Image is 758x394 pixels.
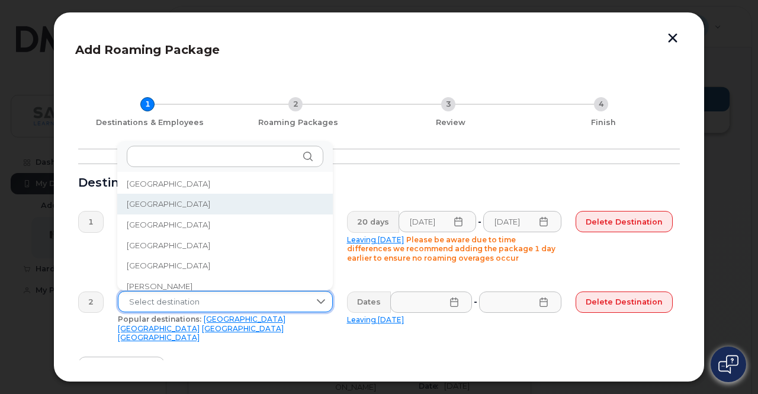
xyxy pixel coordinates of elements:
a: [GEOGRAPHIC_DATA] [202,324,284,333]
li: Cape Verde [117,214,333,235]
span: [GEOGRAPHIC_DATA] [127,240,210,251]
span: Please be aware due to time differences we recommend adding the package 1 day earlier to ensure n... [347,235,555,262]
span: [PERSON_NAME] [127,281,192,292]
input: Please fill out this field [390,292,473,313]
input: Please fill out this field [479,292,561,313]
span: [GEOGRAPHIC_DATA] [127,260,210,271]
div: - [476,211,484,232]
span: Add Roaming Package [75,43,220,57]
span: Delete destination [586,216,663,228]
a: [GEOGRAPHIC_DATA] [118,333,200,342]
span: Delete destination [586,296,663,307]
span: [GEOGRAPHIC_DATA] [127,219,210,230]
a: [GEOGRAPHIC_DATA] [118,324,200,333]
div: Roaming Packages [226,118,370,127]
li: Canada [117,194,333,214]
a: Leaving [DATE] [347,315,404,324]
div: Destinations [78,178,680,188]
div: 3 [441,97,455,111]
input: Please fill out this field [399,211,477,232]
div: 2 [288,97,303,111]
a: [GEOGRAPHIC_DATA] [204,315,285,323]
span: [GEOGRAPHIC_DATA] [127,178,210,190]
button: Delete destination [576,211,673,232]
div: - [471,292,480,313]
div: 4 [594,97,608,111]
a: Leaving [DATE] [347,235,404,244]
button: Delete destination [576,292,673,313]
span: Popular destinations: [118,315,201,323]
div: Review [379,118,522,127]
span: [GEOGRAPHIC_DATA] [127,198,210,210]
div: Finish [532,118,675,127]
li: Cameroon [117,174,333,194]
li: Cayman Islands [117,235,333,256]
li: Central African Republic [117,255,333,276]
li: Chad [117,276,333,297]
input: Please fill out this field [483,211,561,232]
img: Open chat [718,355,738,374]
span: Select destination [118,292,310,313]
